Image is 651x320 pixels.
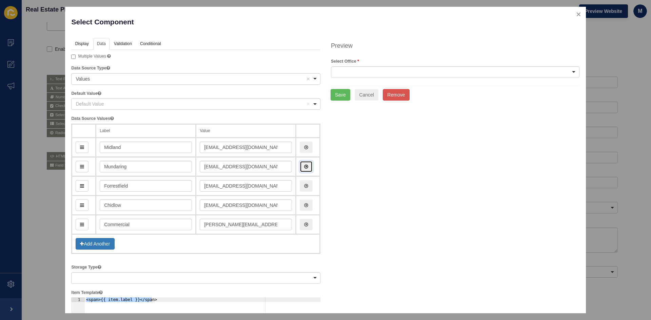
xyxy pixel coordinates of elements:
[71,55,76,59] input: Multiple Values
[136,38,165,50] a: Conditional
[71,264,101,270] label: Storage Type
[76,238,114,250] button: Add Another
[305,101,312,107] button: Remove item: 'Default Value'
[76,76,90,82] span: Values
[93,38,110,50] a: Data
[71,65,110,71] label: Data Source Type
[76,101,305,107] div: Default Value
[305,76,312,82] button: Remove item: 'values'
[96,124,196,138] th: Label
[383,89,409,101] button: Remove
[71,13,320,31] p: Select Component
[71,38,92,50] a: Display
[71,297,85,302] div: 1
[355,89,378,101] button: Cancel
[71,115,114,122] label: Data Source Values
[572,7,586,21] button: close
[331,89,350,101] button: Save
[331,42,579,50] h4: Preview
[331,58,359,64] label: Select Office
[78,54,106,59] span: Multiple Values
[71,290,103,296] label: Item Template
[110,38,136,50] a: Validation
[196,124,296,138] th: Value
[71,90,101,97] label: Default Value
